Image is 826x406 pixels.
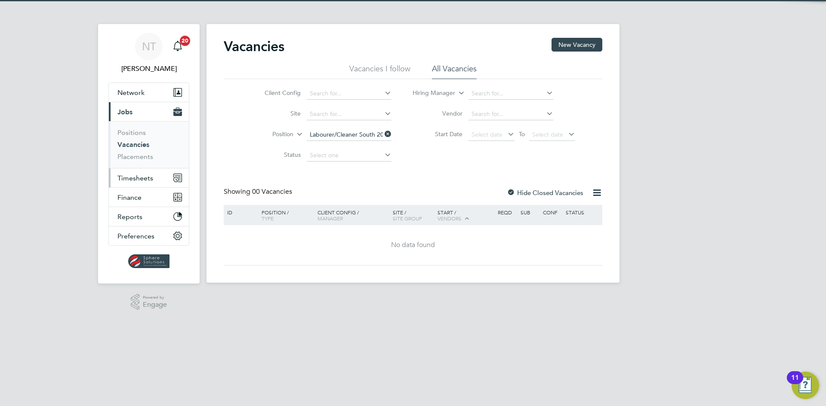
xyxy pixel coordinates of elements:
[180,36,190,46] span: 20
[109,102,189,121] button: Jobs
[109,188,189,207] button: Finance
[142,41,156,52] span: NT
[307,150,391,162] input: Select one
[413,130,462,138] label: Start Date
[516,128,527,140] span: To
[108,254,189,268] a: Go to home page
[262,215,274,222] span: Type
[244,130,293,139] label: Position
[252,187,292,196] span: 00 Vacancies
[435,205,496,226] div: Start /
[224,38,284,55] h2: Vacancies
[128,254,170,268] img: spheresolutions-logo-retina.png
[251,151,301,159] label: Status
[317,215,343,222] span: Manager
[117,108,133,116] span: Jobs
[468,108,553,120] input: Search for...
[541,205,563,220] div: Conf
[224,187,294,196] div: Showing
[109,168,189,187] button: Timesheets
[307,108,391,120] input: Search for...
[117,89,145,97] span: Network
[109,207,189,226] button: Reports
[518,205,541,220] div: Sub
[349,64,410,79] li: Vacancies I follow
[472,131,502,138] span: Select date
[225,241,601,250] div: No data found
[117,174,153,182] span: Timesheets
[393,215,422,222] span: Site Group
[109,83,189,102] button: Network
[307,129,391,141] input: Search for...
[117,128,146,137] a: Positions
[117,153,153,161] a: Placements
[413,110,462,117] label: Vendor
[532,131,563,138] span: Select date
[117,232,154,240] span: Preferences
[791,378,799,389] div: 11
[108,64,189,74] span: Nathan Taylor
[109,121,189,168] div: Jobs
[143,294,167,301] span: Powered by
[108,33,189,74] a: NT[PERSON_NAME]
[169,33,186,60] a: 20
[117,193,142,201] span: Finance
[468,88,553,100] input: Search for...
[225,205,255,220] div: ID
[307,88,391,100] input: Search for...
[438,215,462,222] span: Vendors
[391,205,436,226] div: Site /
[507,189,583,197] label: Hide Closed Vacancies
[109,226,189,245] button: Preferences
[406,89,455,98] label: Hiring Manager
[432,64,477,79] li: All Vacancies
[255,205,315,226] div: Position /
[117,213,142,221] span: Reports
[251,110,301,117] label: Site
[496,205,518,220] div: Reqd
[98,24,200,284] nav: Main navigation
[564,205,601,220] div: Status
[117,140,149,149] a: Vacancies
[315,205,391,226] div: Client Config /
[251,89,301,97] label: Client Config
[792,372,819,399] button: Open Resource Center, 11 new notifications
[552,38,602,52] button: New Vacancy
[131,294,167,310] a: Powered byEngage
[143,301,167,308] span: Engage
